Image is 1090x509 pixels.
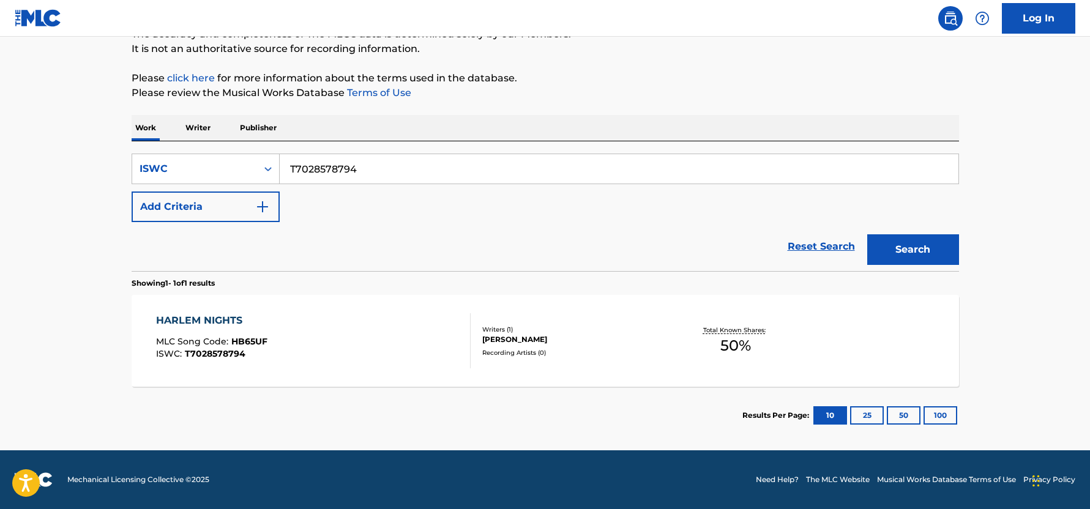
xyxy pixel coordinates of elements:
span: HB65UF [231,336,267,347]
button: 25 [850,406,884,425]
p: Please for more information about the terms used in the database. [132,71,959,86]
img: logo [15,472,53,487]
div: Recording Artists ( 0 ) [482,348,667,357]
span: 50 % [720,335,751,357]
img: MLC Logo [15,9,62,27]
button: Add Criteria [132,191,280,222]
p: Publisher [236,115,280,141]
div: Writers ( 1 ) [482,325,667,334]
p: Writer [182,115,214,141]
img: 9d2ae6d4665cec9f34b9.svg [255,199,270,214]
span: Mechanical Licensing Collective © 2025 [67,474,209,485]
span: MLC Song Code : [156,336,231,347]
a: Musical Works Database Terms of Use [877,474,1016,485]
a: Privacy Policy [1023,474,1075,485]
span: T7028578794 [185,348,245,359]
a: Terms of Use [345,87,411,98]
a: click here [167,72,215,84]
img: help [975,11,990,26]
button: Search [867,234,959,265]
div: ISWC [140,162,250,176]
button: 50 [887,406,920,425]
a: The MLC Website [806,474,870,485]
div: Drag [1032,463,1040,499]
a: Reset Search [782,233,861,260]
form: Search Form [132,154,959,271]
div: HARLEM NIGHTS [156,313,267,328]
button: 100 [924,406,957,425]
div: Help [970,6,995,31]
p: Please review the Musical Works Database [132,86,959,100]
p: It is not an authoritative source for recording information. [132,42,959,56]
div: [PERSON_NAME] [482,334,667,345]
iframe: Chat Widget [1029,450,1090,509]
p: Total Known Shares: [703,325,769,335]
img: search [943,11,958,26]
p: Results Per Page: [742,410,812,421]
p: Showing 1 - 1 of 1 results [132,278,215,289]
span: ISWC : [156,348,185,359]
a: Public Search [938,6,963,31]
button: 10 [813,406,847,425]
p: Work [132,115,160,141]
a: Log In [1002,3,1075,34]
a: Need Help? [756,474,799,485]
a: HARLEM NIGHTSMLC Song Code:HB65UFISWC:T7028578794Writers (1)[PERSON_NAME]Recording Artists (0)Tot... [132,295,959,387]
